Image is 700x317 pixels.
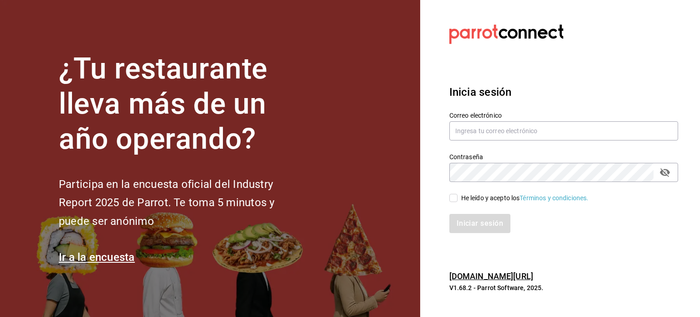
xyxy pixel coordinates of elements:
[449,121,678,140] input: Ingresa tu correo electrónico
[59,251,135,264] a: Ir a la encuesta
[657,165,673,180] button: passwordField
[449,154,678,160] label: Contraseña
[461,193,589,203] div: He leído y acepto los
[449,84,678,100] h3: Inicia sesión
[449,283,678,292] p: V1.68.2 - Parrot Software, 2025.
[449,112,678,119] label: Correo electrónico
[59,175,305,231] h2: Participa en la encuesta oficial del Industry Report 2025 de Parrot. Te toma 5 minutos y puede se...
[449,271,533,281] a: [DOMAIN_NAME][URL]
[520,194,588,202] a: Términos y condiciones.
[59,52,305,156] h1: ¿Tu restaurante lleva más de un año operando?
